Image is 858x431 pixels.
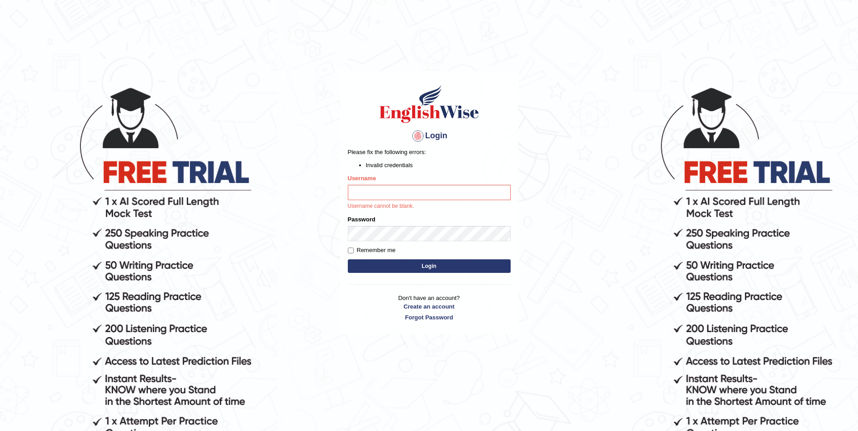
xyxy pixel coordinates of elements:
[348,148,511,156] p: Please fix the following errors:
[378,84,481,124] img: Logo of English Wise sign in for intelligent practice with AI
[348,294,511,322] p: Don't have an account?
[348,313,511,322] a: Forgot Password
[348,248,354,253] input: Remember me
[348,202,511,211] p: Username cannot be blank.
[348,302,511,311] a: Create an account
[348,129,511,143] h4: Login
[348,174,376,183] label: Username
[366,161,511,169] li: Invalid credentials
[348,246,396,255] label: Remember me
[348,259,511,273] button: Login
[348,215,375,224] label: Password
